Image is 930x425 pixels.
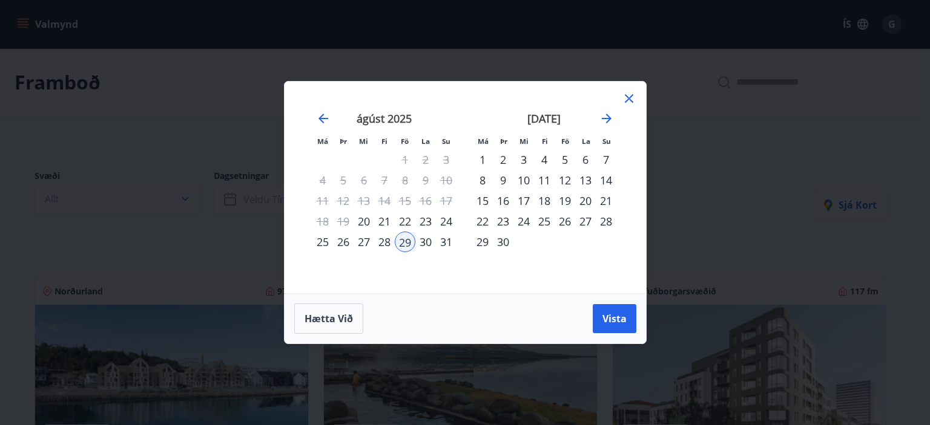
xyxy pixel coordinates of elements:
[527,111,561,126] strong: [DATE]
[395,211,415,232] td: Choose föstudagur, 22. ágúst 2025 as your check-out date. It’s available.
[415,232,436,252] div: 30
[555,211,575,232] div: 26
[472,190,493,211] div: 15
[534,211,555,232] td: Choose fimmtudagur, 25. september 2025 as your check-out date. It’s available.
[317,137,328,146] small: Má
[513,211,534,232] td: Choose miðvikudagur, 24. september 2025 as your check-out date. It’s available.
[534,170,555,190] div: 11
[493,211,513,232] div: 23
[555,211,575,232] td: Choose föstudagur, 26. september 2025 as your check-out date. It’s available.
[312,190,333,211] td: Not available. mánudagur, 11. ágúst 2025
[312,232,333,252] td: Choose mánudagur, 25. ágúst 2025 as your check-out date. It’s available.
[374,211,395,232] div: 21
[359,137,368,146] small: Mi
[596,190,616,211] td: Choose sunnudagur, 21. september 2025 as your check-out date. It’s available.
[333,190,354,211] td: Not available. þriðjudagur, 12. ágúst 2025
[493,190,513,211] div: 16
[599,111,614,126] div: Move forward to switch to the next month.
[354,211,374,232] div: 20
[596,211,616,232] td: Choose sunnudagur, 28. september 2025 as your check-out date. It’s available.
[534,149,555,170] td: Choose fimmtudagur, 4. september 2025 as your check-out date. It’s available.
[596,170,616,190] td: Choose sunnudagur, 14. september 2025 as your check-out date. It’s available.
[575,190,596,211] div: 20
[555,170,575,190] div: 12
[354,232,374,252] div: 27
[575,170,596,190] div: 13
[555,149,575,170] div: 5
[472,170,493,190] td: Choose mánudagur, 8. september 2025 as your check-out date. It’s available.
[555,170,575,190] td: Choose föstudagur, 12. september 2025 as your check-out date. It’s available.
[534,170,555,190] td: Choose fimmtudagur, 11. september 2025 as your check-out date. It’s available.
[472,149,493,170] div: 1
[436,232,457,252] div: 31
[493,149,513,170] div: 2
[534,190,555,211] td: Choose fimmtudagur, 18. september 2025 as your check-out date. It’s available.
[534,211,555,232] div: 25
[354,211,374,232] td: Choose miðvikudagur, 20. ágúst 2025 as your check-out date. It’s available.
[575,149,596,170] div: 6
[354,170,374,190] td: Not available. miðvikudagur, 6. ágúst 2025
[561,137,569,146] small: Fö
[582,137,590,146] small: La
[436,211,457,232] td: Choose sunnudagur, 24. ágúst 2025 as your check-out date. It’s available.
[596,149,616,170] div: 7
[596,149,616,170] td: Choose sunnudagur, 7. september 2025 as your check-out date. It’s available.
[575,211,596,232] td: Choose laugardagur, 27. september 2025 as your check-out date. It’s available.
[436,170,457,190] td: Not available. sunnudagur, 10. ágúst 2025
[575,149,596,170] td: Choose laugardagur, 6. september 2025 as your check-out date. It’s available.
[493,170,513,190] div: 9
[575,170,596,190] td: Choose laugardagur, 13. september 2025 as your check-out date. It’s available.
[493,232,513,252] td: Choose þriðjudagur, 30. september 2025 as your check-out date. It’s available.
[421,137,430,146] small: La
[534,190,555,211] div: 18
[415,190,436,211] td: Not available. laugardagur, 16. ágúst 2025
[395,149,415,170] td: Not available. föstudagur, 1. ágúst 2025
[299,96,632,279] div: Calendar
[596,190,616,211] div: 21
[333,232,354,252] div: 26
[472,211,493,232] td: Choose mánudagur, 22. september 2025 as your check-out date. It’s available.
[493,211,513,232] td: Choose þriðjudagur, 23. september 2025 as your check-out date. It’s available.
[513,170,534,190] div: 10
[294,303,363,334] button: Hætta við
[333,211,354,232] td: Not available. þriðjudagur, 19. ágúst 2025
[493,190,513,211] td: Choose þriðjudagur, 16. september 2025 as your check-out date. It’s available.
[472,190,493,211] td: Choose mánudagur, 15. september 2025 as your check-out date. It’s available.
[395,232,415,252] td: Selected as start date. föstudagur, 29. ágúst 2025
[493,170,513,190] td: Choose þriðjudagur, 9. september 2025 as your check-out date. It’s available.
[478,137,489,146] small: Má
[415,170,436,190] td: Not available. laugardagur, 9. ágúst 2025
[472,149,493,170] td: Choose mánudagur, 1. september 2025 as your check-out date. It’s available.
[374,232,395,252] td: Choose fimmtudagur, 28. ágúst 2025 as your check-out date. It’s available.
[436,190,457,211] td: Not available. sunnudagur, 17. ágúst 2025
[436,149,457,170] td: Not available. sunnudagur, 3. ágúst 2025
[519,137,529,146] small: Mi
[500,137,507,146] small: Þr
[513,170,534,190] td: Choose miðvikudagur, 10. september 2025 as your check-out date. It’s available.
[513,149,534,170] div: 3
[415,211,436,232] td: Choose laugardagur, 23. ágúst 2025 as your check-out date. It’s available.
[472,232,493,252] td: Choose mánudagur, 29. september 2025 as your check-out date. It’s available.
[415,232,436,252] td: Choose laugardagur, 30. ágúst 2025 as your check-out date. It’s available.
[513,190,534,211] td: Choose miðvikudagur, 17. september 2025 as your check-out date. It’s available.
[415,211,436,232] div: 23
[395,232,415,252] div: 29
[312,232,333,252] div: 25
[381,137,387,146] small: Fi
[575,211,596,232] div: 27
[340,137,347,146] small: Þr
[596,170,616,190] div: 14
[436,211,457,232] div: 24
[596,211,616,232] div: 28
[374,190,395,211] td: Not available. fimmtudagur, 14. ágúst 2025
[575,190,596,211] td: Choose laugardagur, 20. september 2025 as your check-out date. It’s available.
[374,211,395,232] td: Choose fimmtudagur, 21. ágúst 2025 as your check-out date. It’s available.
[555,190,575,211] td: Choose föstudagur, 19. september 2025 as your check-out date. It’s available.
[357,111,412,126] strong: ágúst 2025
[333,170,354,190] td: Not available. þriðjudagur, 5. ágúst 2025
[312,170,333,190] td: Not available. mánudagur, 4. ágúst 2025
[374,170,395,190] td: Not available. fimmtudagur, 7. ágúst 2025
[542,137,548,146] small: Fi
[493,232,513,252] div: 30
[354,190,374,211] td: Not available. miðvikudagur, 13. ágúst 2025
